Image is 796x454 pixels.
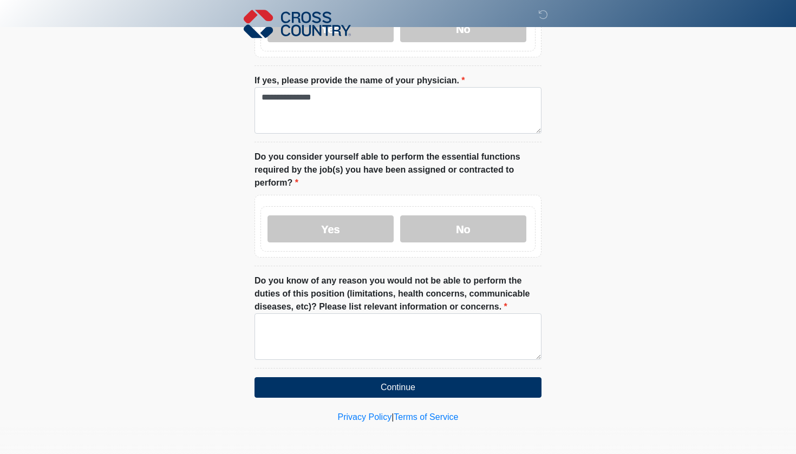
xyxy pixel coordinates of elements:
[255,74,465,87] label: If yes, please provide the name of your physician.
[255,274,541,313] label: Do you know of any reason you would not be able to perform the duties of this position (limitatio...
[394,412,458,422] a: Terms of Service
[400,215,526,242] label: No
[267,215,394,242] label: Yes
[255,150,541,189] label: Do you consider yourself able to perform the essential functions required by the job(s) you have ...
[392,412,394,422] a: |
[255,377,541,398] button: Continue
[338,412,392,422] a: Privacy Policy
[244,8,351,40] img: Cross Country Logo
